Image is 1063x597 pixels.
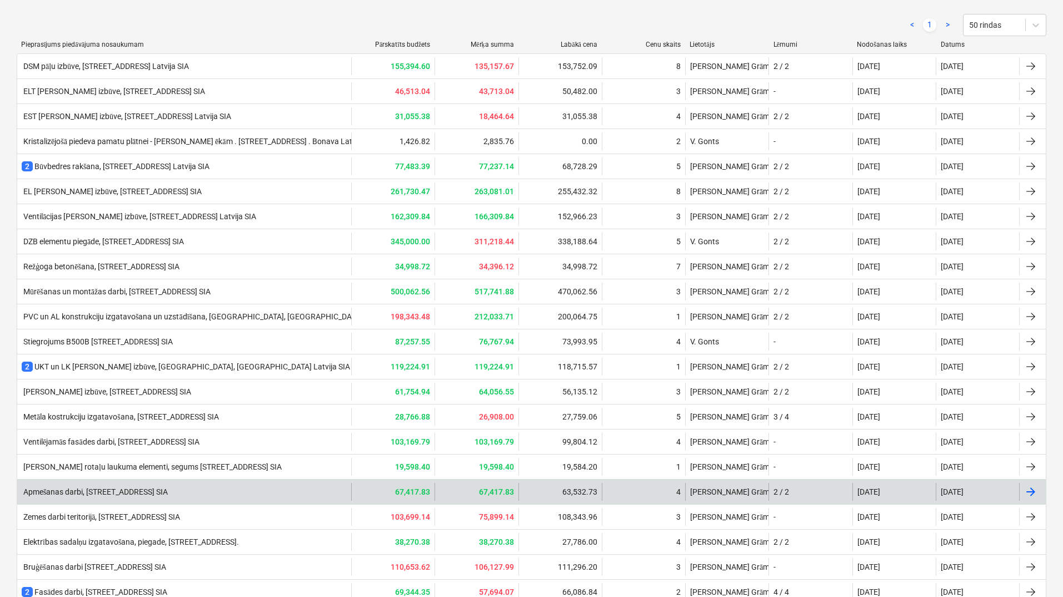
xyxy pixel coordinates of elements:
div: [DATE] [857,262,880,271]
div: V. Gonts [685,132,768,150]
div: [DATE] [941,137,964,146]
div: 2 / 2 [773,312,789,321]
div: [DATE] [857,512,880,521]
div: [PERSON_NAME] izbūve, [STREET_ADDRESS] SIA [22,387,191,397]
div: V. Gonts [685,333,768,351]
b: 31,055.38 [395,112,430,121]
div: [DATE] [941,312,964,321]
div: [DATE] [941,337,964,346]
b: 77,237.14 [479,162,514,171]
div: 2 / 2 [773,262,789,271]
b: 500,062.56 [391,287,430,296]
div: [PERSON_NAME] Grāmatnieks [685,458,768,476]
div: - [773,462,776,471]
div: 27,759.06 [518,408,602,426]
b: 38,270.38 [395,537,430,546]
div: UKT un LK [PERSON_NAME] izbūve, [GEOGRAPHIC_DATA], [GEOGRAPHIC_DATA] Latvija SIA [22,361,350,372]
div: [DATE] [857,287,880,296]
div: [PERSON_NAME] Grāmatnieks [685,182,768,200]
div: 8 [676,187,681,196]
div: 5 [676,162,681,171]
div: [PERSON_NAME] Grāmatnieks [685,82,768,100]
div: [PERSON_NAME] Grāmatnieks [685,157,768,175]
b: 155,394.60 [391,62,430,71]
div: [PERSON_NAME] rotaļu laukuma elementi, segums [STREET_ADDRESS] SIA [22,462,282,472]
b: 19,598.40 [479,462,514,471]
span: 2 [22,161,33,171]
div: 3 [676,387,681,396]
div: 200,064.75 [518,308,602,325]
b: 26,908.00 [479,412,514,421]
div: [PERSON_NAME] Grāmatnieks [685,258,768,275]
b: 34,396.12 [479,262,514,271]
div: [PERSON_NAME] Grāmatnieks [685,57,768,75]
div: [DATE] [941,588,964,596]
b: 106,127.99 [475,563,514,571]
div: [DATE] [857,87,880,96]
div: - [773,337,776,346]
div: Ventilācijas [PERSON_NAME] izbūve, [STREET_ADDRESS] Latvija SIA [22,212,256,221]
div: EL [PERSON_NAME] izbūve, [STREET_ADDRESS] SIA [22,187,202,196]
div: [DATE] [941,112,964,121]
div: [DATE] [857,137,880,146]
div: 2,835.76 [435,132,518,150]
b: 162,309.84 [391,212,430,221]
div: [DATE] [857,462,880,471]
div: EST [PERSON_NAME] izbūve, [STREET_ADDRESS] Latvija SIA [22,112,231,121]
div: [DATE] [941,487,964,496]
div: [DATE] [857,237,880,246]
b: 119,224.91 [391,362,430,371]
div: [DATE] [857,362,880,371]
div: [DATE] [941,537,964,546]
div: Mērķa summa [439,41,513,49]
div: 2 / 2 [773,237,789,246]
div: Lēmumi [773,41,848,49]
div: 108,343.96 [518,508,602,526]
div: 111,296.20 [518,558,602,576]
b: 46,513.04 [395,87,430,96]
div: [DATE] [857,162,880,171]
div: [PERSON_NAME] Grāmatnieks [685,208,768,225]
div: 8 [676,62,681,71]
div: [DATE] [857,588,880,596]
b: 67,417.83 [479,487,514,496]
div: [DATE] [941,87,964,96]
div: 2 / 2 [773,537,789,546]
div: [PERSON_NAME] Grāmatnieks [685,558,768,576]
div: 3 [676,512,681,521]
b: 75,899.14 [479,512,514,521]
b: 34,998.72 [395,262,430,271]
div: Elektrības sadalņu izgatavošana, piegade, [STREET_ADDRESS]. [22,537,239,547]
div: [DATE] [857,62,880,71]
div: - [773,87,776,96]
div: - [773,137,776,146]
div: 3 [676,287,681,296]
div: Režģoga betonēšana, [STREET_ADDRESS] SIA [22,262,179,272]
div: Lietotājs [690,41,764,49]
b: 64,056.55 [479,387,514,396]
b: 263,081.01 [475,187,514,196]
div: [DATE] [857,112,880,121]
div: Zemes darbi teritorijā, [STREET_ADDRESS] SIA [22,512,180,522]
div: [DATE] [857,412,880,421]
b: 517,741.88 [475,287,514,296]
b: 166,309.84 [475,212,514,221]
div: Pārskatīts budžets [356,41,430,49]
div: Bruģēšanas darbi [STREET_ADDRESS] SIA [22,563,166,572]
div: [DATE] [941,62,964,71]
div: 2 / 2 [773,187,789,196]
div: 1,426.82 [351,132,435,150]
div: Labākā cena [523,41,597,49]
div: 27,786.00 [518,533,602,551]
div: [DATE] [941,262,964,271]
div: [DATE] [941,212,964,221]
div: Apmešanas darbi, [STREET_ADDRESS] SIA [22,487,168,497]
div: 2 / 2 [773,112,789,121]
div: 5 [676,237,681,246]
div: [PERSON_NAME] Grāmatnieks [685,383,768,401]
div: ELT [PERSON_NAME] izbūve, [STREET_ADDRESS] SIA [22,87,205,96]
div: 19,584.20 [518,458,602,476]
div: 4 [676,537,681,546]
div: 73,993.95 [518,333,602,351]
div: 255,432.32 [518,182,602,200]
